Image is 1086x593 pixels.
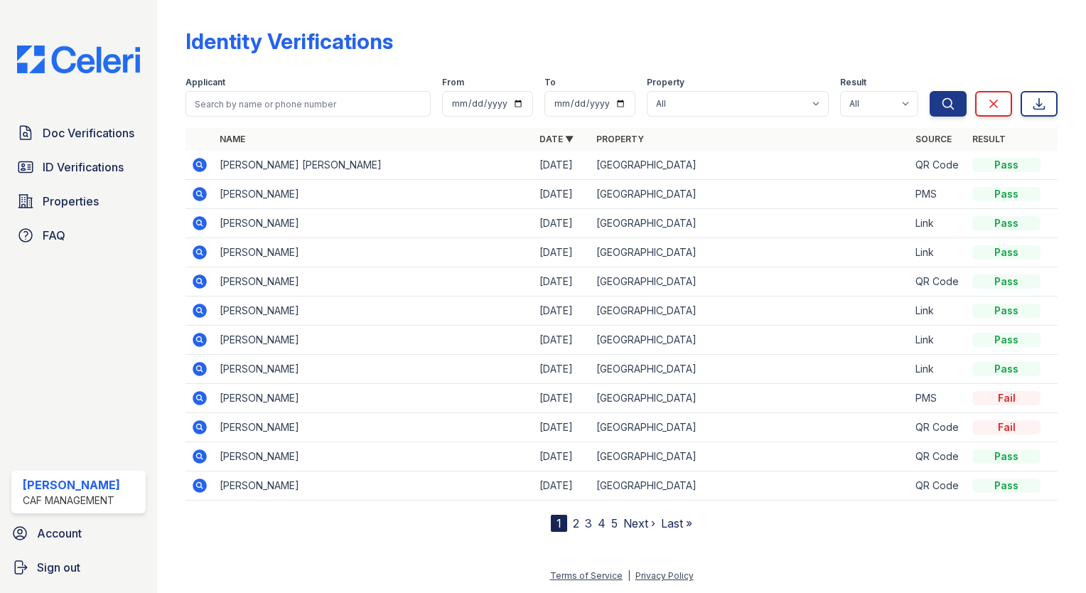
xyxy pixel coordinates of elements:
[591,355,910,384] td: [GEOGRAPHIC_DATA]
[214,238,533,267] td: [PERSON_NAME]
[539,134,574,144] a: Date ▼
[214,471,533,501] td: [PERSON_NAME]
[972,449,1041,464] div: Pass
[591,384,910,413] td: [GEOGRAPHIC_DATA]
[591,238,910,267] td: [GEOGRAPHIC_DATA]
[972,420,1041,434] div: Fail
[972,333,1041,347] div: Pass
[596,134,644,144] a: Property
[910,471,967,501] td: QR Code
[11,187,146,215] a: Properties
[214,413,533,442] td: [PERSON_NAME]
[6,46,151,73] img: CE_Logo_Blue-a8612792a0a2168367f1c8372b55b34899dd931a85d93a1a3d3e32e68fde9ad4.png
[591,442,910,471] td: [GEOGRAPHIC_DATA]
[573,516,579,530] a: 2
[23,476,120,493] div: [PERSON_NAME]
[910,355,967,384] td: Link
[910,384,967,413] td: PMS
[534,180,591,209] td: [DATE]
[43,227,65,244] span: FAQ
[214,267,533,296] td: [PERSON_NAME]
[647,77,684,88] label: Property
[972,134,1006,144] a: Result
[591,180,910,209] td: [GEOGRAPHIC_DATA]
[37,525,82,542] span: Account
[214,296,533,326] td: [PERSON_NAME]
[591,151,910,180] td: [GEOGRAPHIC_DATA]
[534,209,591,238] td: [DATE]
[6,519,151,547] a: Account
[585,516,592,530] a: 3
[591,413,910,442] td: [GEOGRAPHIC_DATA]
[11,119,146,147] a: Doc Verifications
[534,355,591,384] td: [DATE]
[910,238,967,267] td: Link
[186,91,431,117] input: Search by name or phone number
[23,493,120,508] div: CAF Management
[972,304,1041,318] div: Pass
[910,151,967,180] td: QR Code
[37,559,80,576] span: Sign out
[972,362,1041,376] div: Pass
[534,326,591,355] td: [DATE]
[186,28,393,54] div: Identity Verifications
[910,180,967,209] td: PMS
[551,515,567,532] div: 1
[910,209,967,238] td: Link
[910,267,967,296] td: QR Code
[661,516,692,530] a: Last »
[544,77,556,88] label: To
[910,442,967,471] td: QR Code
[972,479,1041,493] div: Pass
[43,124,134,141] span: Doc Verifications
[534,267,591,296] td: [DATE]
[591,209,910,238] td: [GEOGRAPHIC_DATA]
[534,238,591,267] td: [DATE]
[972,391,1041,405] div: Fail
[220,134,245,144] a: Name
[972,274,1041,289] div: Pass
[214,384,533,413] td: [PERSON_NAME]
[635,570,694,581] a: Privacy Policy
[534,384,591,413] td: [DATE]
[214,326,533,355] td: [PERSON_NAME]
[534,471,591,501] td: [DATE]
[972,158,1041,172] div: Pass
[972,216,1041,230] div: Pass
[534,296,591,326] td: [DATE]
[534,442,591,471] td: [DATE]
[910,296,967,326] td: Link
[534,413,591,442] td: [DATE]
[972,245,1041,260] div: Pass
[628,570,630,581] div: |
[214,209,533,238] td: [PERSON_NAME]
[611,516,618,530] a: 5
[591,267,910,296] td: [GEOGRAPHIC_DATA]
[534,151,591,180] td: [DATE]
[598,516,606,530] a: 4
[11,221,146,250] a: FAQ
[186,77,225,88] label: Applicant
[43,193,99,210] span: Properties
[972,187,1041,201] div: Pass
[591,296,910,326] td: [GEOGRAPHIC_DATA]
[550,570,623,581] a: Terms of Service
[214,442,533,471] td: [PERSON_NAME]
[910,413,967,442] td: QR Code
[840,77,866,88] label: Result
[214,355,533,384] td: [PERSON_NAME]
[591,326,910,355] td: [GEOGRAPHIC_DATA]
[43,159,124,176] span: ID Verifications
[6,553,151,582] a: Sign out
[214,151,533,180] td: [PERSON_NAME] [PERSON_NAME]
[915,134,952,144] a: Source
[442,77,464,88] label: From
[910,326,967,355] td: Link
[623,516,655,530] a: Next ›
[591,471,910,501] td: [GEOGRAPHIC_DATA]
[11,153,146,181] a: ID Verifications
[214,180,533,209] td: [PERSON_NAME]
